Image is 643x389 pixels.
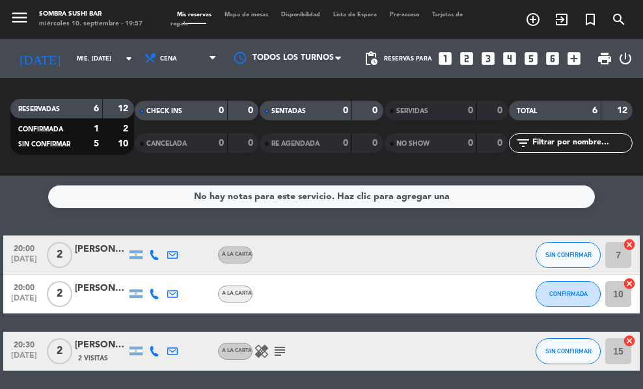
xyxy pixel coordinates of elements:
strong: 6 [592,106,597,115]
strong: 2 [123,124,131,133]
span: TOTAL [517,108,537,114]
span: A LA CARTA [222,291,252,296]
strong: 0 [468,139,473,148]
strong: 0 [372,139,380,148]
i: search [611,12,627,27]
i: cancel [623,334,636,347]
span: 2 [47,242,72,268]
i: cancel [623,238,636,251]
i: add_box [566,50,582,67]
i: add_circle_outline [525,12,541,27]
strong: 12 [617,106,630,115]
span: CANCELADA [146,141,187,147]
span: A LA CARTA [222,252,252,257]
span: NO SHOW [396,141,430,147]
strong: 0 [343,139,348,148]
span: RE AGENDADA [271,141,320,147]
div: LOG OUT [618,39,633,78]
strong: 0 [497,106,505,115]
i: looks_4 [501,50,518,67]
span: CONFIRMADA [18,126,63,133]
span: [DATE] [8,351,40,366]
button: SIN CONFIRMAR [536,338,601,364]
span: 2 [47,281,72,307]
strong: 0 [497,139,505,148]
i: arrow_drop_down [121,51,137,66]
strong: 12 [118,104,131,113]
span: 2 Visitas [78,353,108,364]
span: CHECK INS [146,108,182,114]
strong: 10 [118,139,131,148]
span: Cena [160,55,177,62]
span: pending_actions [363,51,379,66]
span: [DATE] [8,294,40,309]
i: looks_two [458,50,475,67]
div: [PERSON_NAME] DEL PIANO [75,338,127,353]
span: RESERVADAS [18,106,60,113]
strong: 0 [219,106,224,115]
i: turned_in_not [582,12,598,27]
span: SERVIDAS [396,108,428,114]
strong: 0 [343,106,348,115]
span: SENTADAS [271,108,306,114]
div: No hay notas para este servicio. Haz clic para agregar una [194,189,450,204]
div: Sombra Sushi Bar [39,10,143,20]
strong: 0 [248,106,256,115]
i: menu [10,8,29,27]
i: looks_5 [523,50,540,67]
span: A LA CARTA [222,348,252,353]
strong: 0 [248,139,256,148]
i: looks_3 [480,50,497,67]
i: filter_list [515,135,531,151]
strong: 0 [219,139,224,148]
div: [PERSON_NAME] [75,242,127,257]
i: healing [254,343,269,359]
span: 20:00 [8,279,40,294]
strong: 0 [372,106,380,115]
span: Lista de Espera [327,12,383,18]
span: Disponibilidad [275,12,327,18]
span: Reservas para [384,55,432,62]
span: 20:30 [8,336,40,351]
strong: 5 [94,139,99,148]
i: exit_to_app [554,12,569,27]
div: [PERSON_NAME] [75,281,127,296]
i: power_settings_new [618,51,633,66]
span: SIN CONFIRMAR [18,141,70,148]
button: menu [10,8,29,31]
span: 2 [47,338,72,364]
span: SIN CONFIRMAR [545,251,592,258]
span: Mis reservas [171,12,218,18]
button: SIN CONFIRMAR [536,242,601,268]
span: SIN CONFIRMAR [545,347,592,355]
span: Mapa de mesas [218,12,275,18]
input: Filtrar por nombre... [531,136,632,150]
strong: 6 [94,104,99,113]
span: print [597,51,612,66]
strong: 0 [468,106,473,115]
i: subject [272,343,288,359]
span: CONFIRMADA [549,290,588,297]
i: looks_one [437,50,454,67]
i: [DATE] [10,46,70,72]
div: miércoles 10. septiembre - 19:57 [39,20,143,29]
span: [DATE] [8,255,40,270]
span: 20:00 [8,240,40,255]
i: looks_6 [544,50,561,67]
i: cancel [623,277,636,290]
strong: 1 [94,124,99,133]
span: Pre-acceso [383,12,426,18]
button: CONFIRMADA [536,281,601,307]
